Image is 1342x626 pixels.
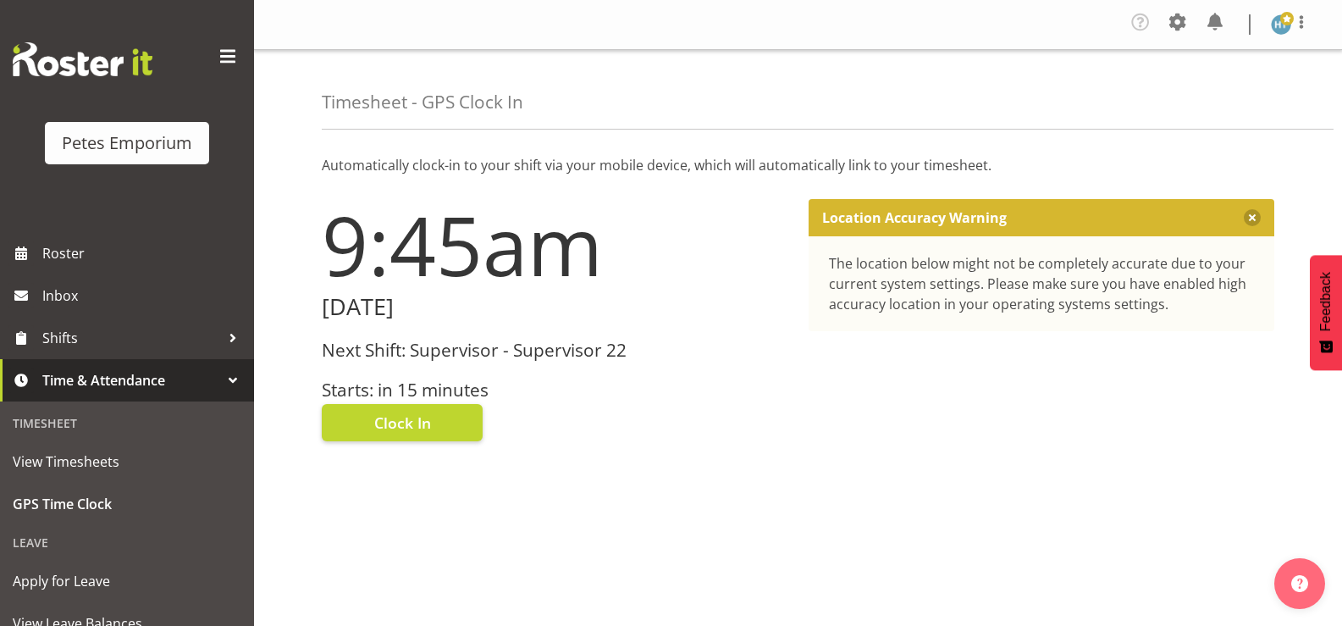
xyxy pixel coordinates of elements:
a: Apply for Leave [4,560,250,602]
img: help-xxl-2.png [1291,575,1308,592]
h1: 9:45am [322,199,788,291]
span: Roster [42,241,246,266]
div: Timesheet [4,406,250,440]
span: Inbox [42,283,246,308]
span: Shifts [42,325,220,351]
img: helena-tomlin701.jpg [1271,14,1291,35]
a: View Timesheets [4,440,250,483]
h3: Starts: in 15 minutes [322,380,788,400]
button: Feedback - Show survey [1310,255,1342,370]
span: Feedback [1318,272,1334,331]
span: Apply for Leave [13,568,241,594]
span: GPS Time Clock [13,491,241,517]
a: GPS Time Clock [4,483,250,525]
div: Petes Emporium [62,130,192,156]
h3: Next Shift: Supervisor - Supervisor 22 [322,341,788,360]
div: Leave [4,525,250,560]
img: Rosterit website logo [13,42,152,76]
p: Location Accuracy Warning [822,209,1007,226]
span: View Timesheets [13,449,241,474]
h4: Timesheet - GPS Clock In [322,92,523,112]
h2: [DATE] [322,294,788,320]
span: Time & Attendance [42,368,220,393]
button: Close message [1244,209,1261,226]
button: Clock In [322,404,483,441]
div: The location below might not be completely accurate due to your current system settings. Please m... [829,253,1255,314]
span: Clock In [374,412,431,434]
p: Automatically clock-in to your shift via your mobile device, which will automatically link to you... [322,155,1274,175]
